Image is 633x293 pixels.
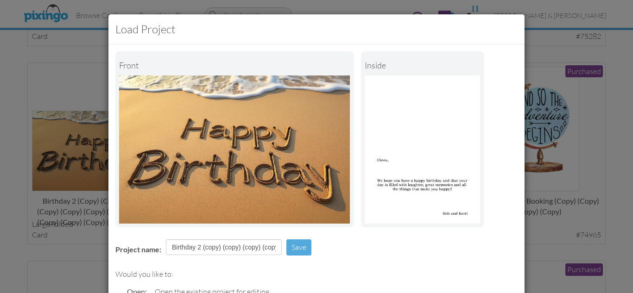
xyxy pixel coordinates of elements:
[166,239,282,255] input: Enter project name
[115,244,161,255] label: Project name:
[115,269,518,280] div: Would you like to:
[115,21,518,37] h3: Load Project
[365,75,480,224] img: Portrait Image
[119,75,350,224] img: Landscape Image
[365,55,480,75] div: inside
[119,55,350,75] div: Front
[286,239,311,256] button: Save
